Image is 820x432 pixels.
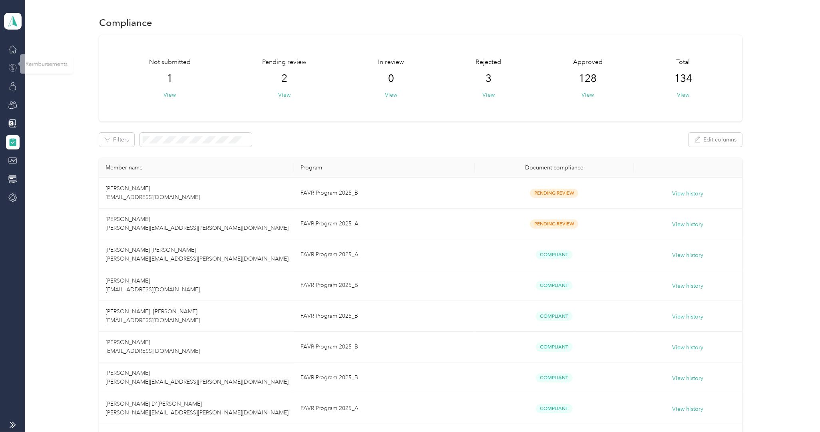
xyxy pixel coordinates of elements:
[536,404,573,413] span: Compliant
[775,387,820,432] iframe: Everlance-gr Chat Button Frame
[536,250,573,259] span: Compliant
[677,58,690,67] span: Total
[294,301,475,332] td: FAVR Program 2025_B
[536,281,573,290] span: Compliant
[482,91,495,99] button: View
[294,209,475,239] td: FAVR Program 2025_A
[378,58,404,67] span: In review
[476,58,502,67] span: Rejected
[672,343,703,352] button: View history
[105,339,200,354] span: [PERSON_NAME] [EMAIL_ADDRESS][DOMAIN_NAME]
[672,405,703,414] button: View history
[481,164,627,171] div: Document compliance
[294,393,475,424] td: FAVR Program 2025_A
[105,277,200,293] span: [PERSON_NAME] [EMAIL_ADDRESS][DOMAIN_NAME]
[536,373,573,382] span: Compliant
[672,282,703,291] button: View history
[105,185,200,201] span: [PERSON_NAME] [EMAIL_ADDRESS][DOMAIN_NAME]
[581,91,594,99] button: View
[99,158,294,178] th: Member name
[105,308,200,324] span: [PERSON_NAME]. [PERSON_NAME] [EMAIL_ADDRESS][DOMAIN_NAME]
[672,313,703,321] button: View history
[167,72,173,85] span: 1
[281,72,287,85] span: 2
[579,72,597,85] span: 128
[105,400,289,416] span: [PERSON_NAME] D'[PERSON_NAME] [PERSON_NAME][EMAIL_ADDRESS][PERSON_NAME][DOMAIN_NAME]
[278,91,291,99] button: View
[388,72,394,85] span: 0
[689,133,742,147] button: Edit columns
[294,178,475,209] td: FAVR Program 2025_B
[20,54,73,74] div: Reimbursements
[677,91,689,99] button: View
[105,370,289,385] span: [PERSON_NAME] [PERSON_NAME][EMAIL_ADDRESS][PERSON_NAME][DOMAIN_NAME]
[294,239,475,270] td: FAVR Program 2025_A
[262,58,307,67] span: Pending review
[294,158,475,178] th: Program
[105,216,289,231] span: [PERSON_NAME] [PERSON_NAME][EMAIL_ADDRESS][PERSON_NAME][DOMAIN_NAME]
[672,374,703,383] button: View history
[294,362,475,393] td: FAVR Program 2025_B
[530,219,578,229] span: Pending Review
[536,312,573,321] span: Compliant
[149,58,191,67] span: Not submitted
[486,72,492,85] span: 3
[294,270,475,301] td: FAVR Program 2025_B
[105,247,289,262] span: [PERSON_NAME] [PERSON_NAME] [PERSON_NAME][EMAIL_ADDRESS][PERSON_NAME][DOMAIN_NAME]
[672,220,703,229] button: View history
[530,189,578,198] span: Pending Review
[163,91,176,99] button: View
[99,133,134,147] button: Filters
[674,72,692,85] span: 134
[385,91,397,99] button: View
[294,332,475,362] td: FAVR Program 2025_B
[99,18,152,27] h1: Compliance
[672,189,703,198] button: View history
[536,342,573,352] span: Compliant
[672,251,703,260] button: View history
[573,58,603,67] span: Approved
